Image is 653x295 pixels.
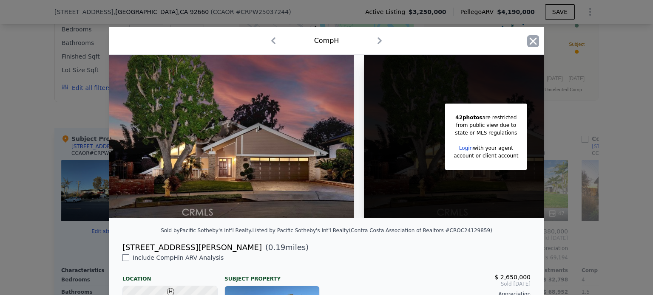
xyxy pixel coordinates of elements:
div: are restricted [454,114,518,121]
span: ( miles) [262,242,309,253]
span: $ 2,650,000 [494,274,531,281]
div: state or MLS regulations [454,129,518,137]
span: Include Comp H in ARV Analysis [129,254,227,261]
div: Listed by Pacific Sotheby's Int'l Realty (Contra Costa Association of Realtors #CROC24129859) [252,228,492,233]
span: Sold [DATE] [333,281,531,287]
div: [STREET_ADDRESS][PERSON_NAME] [122,242,262,253]
div: account or client account [454,152,518,160]
div: Sold by Pacific Sotheby's Int'l Realty . [161,228,252,233]
div: H [165,288,170,293]
div: Comp H [314,36,339,46]
img: Property Img [109,55,354,218]
div: Subject Property [224,269,320,282]
span: 42 photos [455,115,482,121]
span: with your agent [473,145,513,151]
a: Login [459,145,473,151]
div: Location [122,269,218,282]
div: from public view due to [454,121,518,129]
span: 0.19 [268,243,285,252]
